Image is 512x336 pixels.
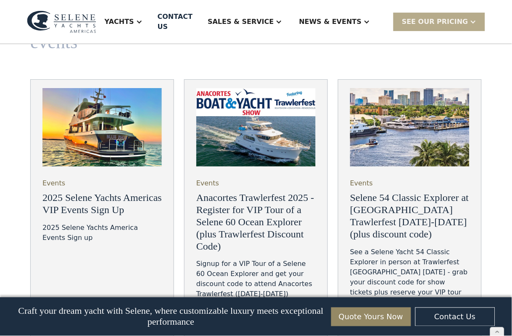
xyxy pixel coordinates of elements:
[291,5,379,39] div: News & EVENTS
[17,306,325,328] p: Craft your dream yacht with Selene, where customizable luxury meets exceptional performance
[331,307,411,326] a: Quote Yours Now
[299,17,362,27] div: News & EVENTS
[196,178,219,188] div: Events
[30,11,270,52] span: Find out about the latest events
[27,10,96,33] img: logo
[208,17,274,27] div: Sales & Service
[196,192,316,252] h3: Anacortes Trawlerfest 2025 - Register for VIP Tour of a Selene 60 Ocean Explorer (plus Trawlerfes...
[96,5,151,39] div: Yachts
[199,5,290,39] div: Sales & Service
[402,17,468,27] div: SEE Our Pricing
[350,178,373,188] div: Events
[415,307,495,326] a: Contact Us
[350,247,470,297] div: See a Selene Yacht 54 Classic Explorer in person at Trawlerfest [GEOGRAPHIC_DATA] [DATE] - grab y...
[158,12,193,32] div: Contact US
[196,259,316,299] div: Signup for a VIP Tour of a Selene 60 Ocean Explorer and get your discount code to attend Anacorte...
[105,17,134,27] div: Yachts
[42,178,65,188] div: Events
[42,223,162,243] div: 2025 Selene Yachts America Events Sign up
[393,13,485,31] div: SEE Our Pricing
[350,192,470,240] h3: Selene 54 Classic Explorer at [GEOGRAPHIC_DATA] Trawlerfest [DATE]-[DATE] (plus discount code)
[42,192,162,216] h3: 2025 Selene Yachts Americas VIP Events Sign Up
